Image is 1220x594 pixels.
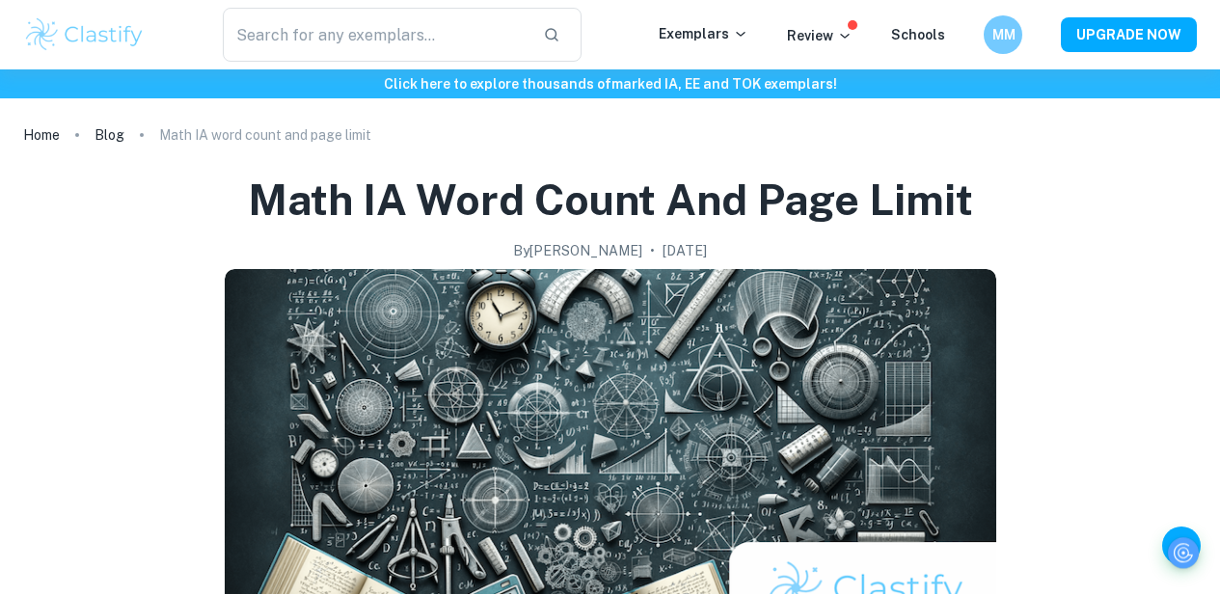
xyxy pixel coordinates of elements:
[1162,526,1201,565] button: Help and Feedback
[23,121,60,148] a: Home
[1061,17,1197,52] button: UPGRADE NOW
[984,15,1022,54] button: MM
[992,24,1015,45] h6: MM
[23,15,146,54] img: Clastify logo
[223,8,528,62] input: Search for any exemplars...
[650,240,655,261] p: •
[4,73,1216,94] h6: Click here to explore thousands of marked IA, EE and TOK exemplars !
[663,240,707,261] h2: [DATE]
[513,240,642,261] h2: By [PERSON_NAME]
[159,124,371,146] p: Math IA word count and page limit
[248,172,973,229] h1: Math IA word count and page limit
[95,121,124,148] a: Blog
[891,27,945,42] a: Schools
[659,23,748,44] p: Exemplars
[787,25,853,46] p: Review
